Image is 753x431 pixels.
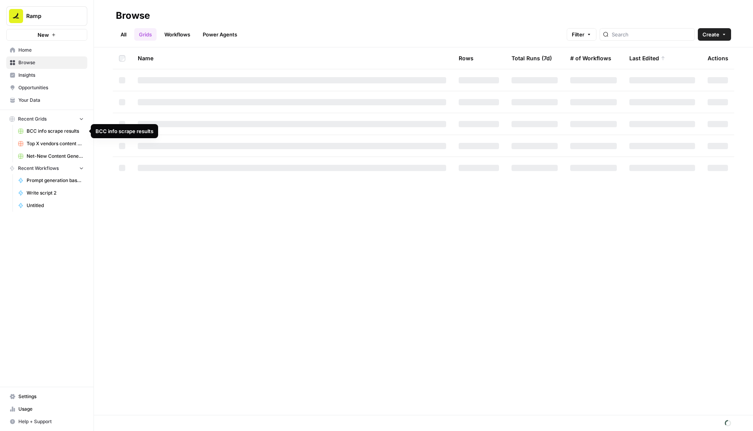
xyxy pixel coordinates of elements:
div: Name [138,47,446,69]
a: Workflows [160,28,195,41]
span: Your Data [18,97,84,104]
span: Prompt generation based on URL v1 [27,177,84,184]
a: Prompt generation based on URL v1 [14,174,87,187]
button: Filter [567,28,596,41]
span: Write script 2 [27,189,84,197]
span: Untitled [27,202,84,209]
a: Home [6,44,87,56]
a: Power Agents [198,28,242,41]
span: Recent Grids [18,115,47,123]
div: Actions [708,47,728,69]
button: Help + Support [6,415,87,428]
span: Usage [18,406,84,413]
button: Workspace: Ramp [6,6,87,26]
button: Recent Grids [6,113,87,125]
a: Top X vendors content generator [14,137,87,150]
button: Recent Workflows [6,162,87,174]
button: New [6,29,87,41]
span: Create [703,31,719,38]
span: Ramp [26,12,74,20]
a: Settings [6,390,87,403]
a: All [116,28,131,41]
span: BCC info scrape results [27,128,84,135]
img: Ramp Logo [9,9,23,23]
a: Insights [6,69,87,81]
div: Total Runs (7d) [512,47,552,69]
a: Write script 2 [14,187,87,199]
a: Usage [6,403,87,415]
span: Settings [18,393,84,400]
input: Search [612,31,691,38]
span: Help + Support [18,418,84,425]
div: Browse [116,9,150,22]
span: Filter [572,31,584,38]
span: Top X vendors content generator [27,140,84,147]
span: Opportunities [18,84,84,91]
span: Insights [18,72,84,79]
a: Grids [134,28,157,41]
a: Browse [6,56,87,69]
button: Create [698,28,731,41]
div: Rows [459,47,474,69]
div: Last Edited [629,47,665,69]
a: BCC info scrape results [14,125,87,137]
a: Your Data [6,94,87,106]
span: Home [18,47,84,54]
span: Browse [18,59,84,66]
a: Opportunities [6,81,87,94]
a: Untitled [14,199,87,212]
div: # of Workflows [570,47,611,69]
span: Net-New Content Generator - Grid Template [27,153,84,160]
span: Recent Workflows [18,165,59,172]
span: New [38,31,49,39]
a: Net-New Content Generator - Grid Template [14,150,87,162]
